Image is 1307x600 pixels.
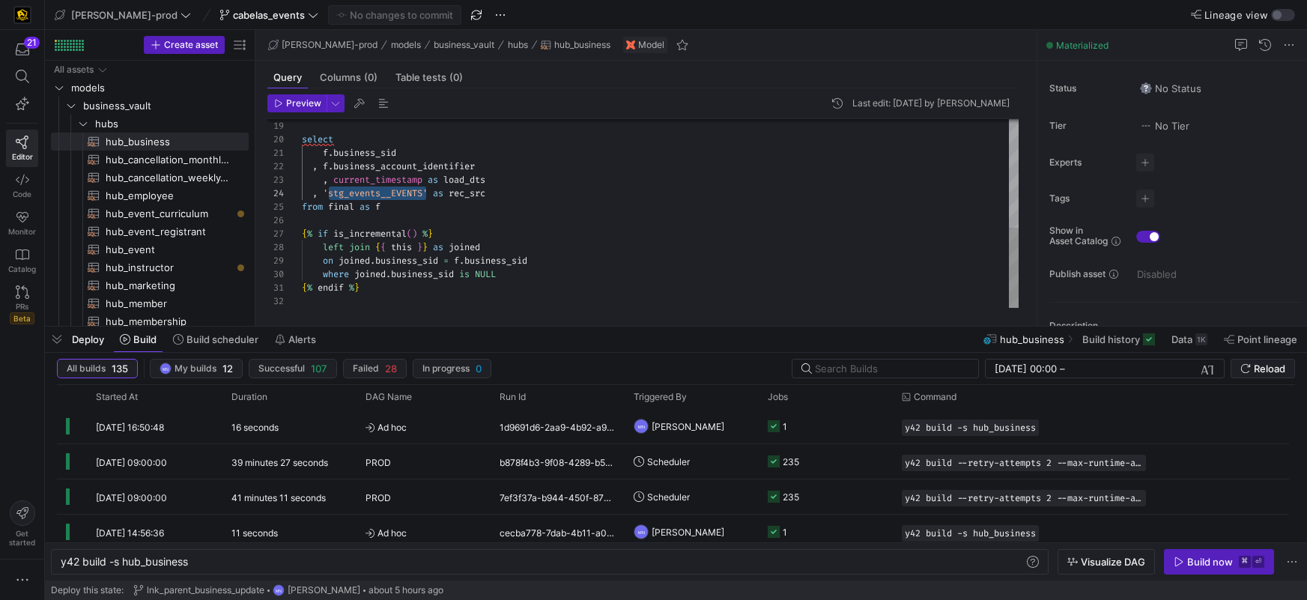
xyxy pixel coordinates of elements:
button: Getstarted [6,494,38,553]
div: b878f4b3-9f08-4289-b578-58768b546b7b [491,444,625,479]
span: Ad hoc [366,410,482,445]
span: 28 [385,363,397,375]
a: hub_cancellation_monthly_forecast​​​​​​​​​​ [51,151,249,169]
a: hub_event_registrant​​​​​​​​​​ [51,222,249,240]
a: hub_employee​​​​​​​​​​ [51,187,249,204]
span: rec_src [449,187,485,199]
div: 28 [267,240,284,254]
span: about 5 hours ago [369,585,443,596]
button: business_vault [430,36,498,54]
span: Catalog [8,264,36,273]
button: Build [113,327,163,352]
span: if [318,228,328,240]
div: 1 [783,515,787,550]
button: Preview [267,94,327,112]
span: % [422,228,428,240]
div: Press SPACE to select this row. [51,222,249,240]
button: Build history [1076,327,1162,352]
span: Status [1049,83,1124,94]
span: . [459,255,464,267]
span: % [349,282,354,294]
span: Reload [1254,363,1285,375]
input: End datetime [1068,363,1166,375]
div: MN [273,584,285,596]
span: y42 build -s hub_business [905,528,1036,539]
a: hub_marketing​​​​​​​​​​ [51,276,249,294]
a: Editor [6,130,38,167]
span: hub_instructor​​​​​​​​​​ [106,259,231,276]
span: f [375,201,380,213]
span: [PERSON_NAME]-prod [282,40,377,50]
button: models [387,36,425,54]
span: . [370,255,375,267]
span: Successful [258,363,305,374]
span: Deploy [72,333,104,345]
span: ) [412,228,417,240]
div: 20 [267,133,284,146]
span: [DATE] 09:00:00 [96,492,167,503]
div: Press SPACE to select this row. [57,479,1289,515]
a: Monitor [6,204,38,242]
div: 1d9691d6-2aa9-4b92-a9c4-fd179611b4c6 [491,409,625,443]
span: joined [449,241,480,253]
div: Press SPACE to select this row. [51,97,249,115]
button: Alerts [268,327,323,352]
span: final [328,201,354,213]
span: { [302,228,307,240]
span: } [428,228,433,240]
a: hub_business​​​​​​​​​​ [51,133,249,151]
button: 21 [6,36,38,63]
div: Press SPACE to select this row. [51,204,249,222]
span: 'stg_events__EVENTS' [323,187,428,199]
button: Data1K [1165,327,1214,352]
div: Press SPACE to select this row. [51,115,249,133]
span: Command [914,392,956,402]
input: Start datetime [995,363,1057,375]
div: 19 [267,119,284,133]
span: hub_membership​​​​​​​​​​ [106,313,231,330]
div: 24 [267,187,284,200]
span: Columns [320,73,377,82]
a: hub_instructor​​​​​​​​​​ [51,258,249,276]
span: [PERSON_NAME]-prod [71,9,178,21]
span: Query [273,73,302,82]
span: Build [133,333,157,345]
span: Point lineage [1237,333,1297,345]
span: % [307,282,312,294]
span: [PERSON_NAME] [652,409,724,444]
div: 25 [267,200,284,213]
a: hub_membership​​​​​​​​​​ [51,312,249,330]
p: Description [1049,321,1301,331]
span: . [328,147,333,159]
span: % [307,228,312,240]
span: hub_employee​​​​​​​​​​ [106,187,231,204]
span: . [386,268,391,280]
span: y42 build --retry-attempts 2 --max-runtime-all 1h [905,458,1143,468]
button: Visualize DAG [1058,549,1155,575]
span: [DATE] 14:56:36 [96,527,164,539]
span: In progress [422,363,470,374]
span: f [454,255,459,267]
a: https://storage.googleapis.com/y42-prod-data-exchange/images/uAsz27BndGEK0hZWDFeOjoxA7jCwgK9jE472... [6,2,38,28]
button: Create asset [144,36,225,54]
span: Scheduler [647,444,690,479]
span: Materialized [1056,40,1109,51]
span: (0) [364,73,377,82]
span: { [302,282,307,294]
span: Deploy this state: [51,585,124,596]
span: NULL [475,268,496,280]
span: y42 build -s hub_business [61,555,188,568]
button: No statusNo Status [1136,79,1205,98]
div: 235 [783,479,799,515]
span: Ad hoc [366,515,482,551]
span: Scheduler [647,479,690,515]
span: is [459,268,470,280]
button: [PERSON_NAME]-prod [264,36,381,54]
div: Build now [1187,556,1233,568]
div: Press SPACE to select this row. [51,187,249,204]
span: as [360,201,370,213]
div: Press SPACE to select this row. [51,79,249,97]
span: Triggered By [634,392,687,402]
span: Show in Asset Catalog [1049,225,1108,246]
span: Tier [1049,121,1124,131]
